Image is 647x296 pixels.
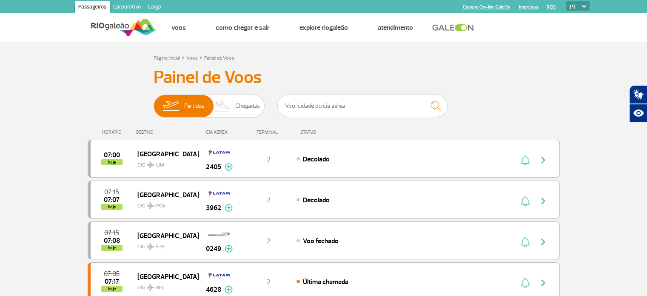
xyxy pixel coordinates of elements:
div: DESTINO [136,129,198,135]
span: [GEOGRAPHIC_DATA] [137,271,192,282]
img: mais-info-painel-voo.svg [225,245,233,253]
span: EZE [156,243,165,251]
span: GIG [137,198,192,210]
img: slider-embarque [157,95,184,117]
img: destiny_airplane.svg [147,161,154,168]
a: Voos [186,55,198,61]
img: mais-info-painel-voo.svg [225,286,233,293]
span: 2025-08-25 07:15:00 [104,230,119,236]
img: seta-direita-painel-voo.svg [538,278,548,288]
span: Última chamada [303,278,348,286]
div: CIA AÉREA [198,129,241,135]
span: 2025-08-25 07:08:44 [104,238,120,244]
span: Chegadas [235,95,260,117]
img: destiny_airplane.svg [147,243,154,250]
div: TERMINAL [241,129,296,135]
a: Corporativo [110,1,144,14]
img: seta-direita-painel-voo.svg [538,155,548,165]
img: slider-desembarque [211,95,236,117]
span: 3962 [206,203,221,213]
a: Painel de Voos [204,55,234,61]
img: sino-painel-voo.svg [521,278,530,288]
span: 0249 [206,244,221,254]
span: GIG [137,157,192,169]
img: sino-painel-voo.svg [521,237,530,247]
a: RQS [547,4,556,10]
span: hoje [101,286,123,292]
span: GIG [137,279,192,292]
button: Abrir tradutor de língua de sinais. [629,85,647,104]
span: [GEOGRAPHIC_DATA] [137,189,192,200]
a: Página Inicial [154,55,180,61]
h3: Painel de Voos [154,67,494,88]
span: hoje [101,204,123,210]
span: POA [156,202,165,210]
a: Voos [171,23,186,32]
span: 2 [267,155,271,164]
div: Plugin de acessibilidade da Hand Talk. [629,85,647,123]
img: mais-info-painel-voo.svg [225,163,233,171]
img: sino-painel-voo.svg [521,155,530,165]
input: Voo, cidade ou cia aérea [277,95,447,117]
span: LIM [156,161,164,169]
span: Decolado [303,155,330,164]
span: 2025-08-25 07:15:00 [104,189,119,195]
span: REC [156,284,165,292]
a: > [182,52,185,62]
div: HORÁRIO [90,129,137,135]
img: mais-info-painel-voo.svg [225,204,233,212]
span: GIG [137,239,192,251]
a: Cargo [144,1,165,14]
img: seta-direita-painel-voo.svg [538,237,548,247]
span: Voo fechado [303,237,339,245]
span: 2025-08-25 07:07:24 [104,197,120,203]
a: Explore RIOgaleão [299,23,348,32]
span: 2025-08-25 07:00:00 [104,152,120,158]
span: Partidas [184,95,205,117]
a: Como chegar e sair [216,23,270,32]
img: destiny_airplane.svg [147,284,154,291]
span: 2 [267,196,271,204]
span: Decolado [303,196,330,204]
div: STATUS [296,129,365,135]
img: seta-direita-painel-voo.svg [538,196,548,206]
a: > [200,52,202,62]
span: 2025-08-25 07:05:00 [104,271,120,277]
span: [GEOGRAPHIC_DATA] [137,148,192,159]
a: Compra On-line GaleOn [463,4,510,10]
a: Atendimento [378,23,413,32]
button: Abrir recursos assistivos. [629,104,647,123]
span: [GEOGRAPHIC_DATA] [137,230,192,241]
img: destiny_airplane.svg [147,202,154,209]
span: 2 [267,237,271,245]
a: Passageiros [75,1,110,14]
span: 4628 [206,285,221,295]
span: hoje [101,159,123,165]
span: 2405 [206,162,221,172]
span: 2 [267,278,271,286]
span: 2025-08-25 07:17:00 [105,279,119,285]
a: Imprensa [519,4,538,10]
span: hoje [101,245,123,251]
img: sino-painel-voo.svg [521,196,530,206]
